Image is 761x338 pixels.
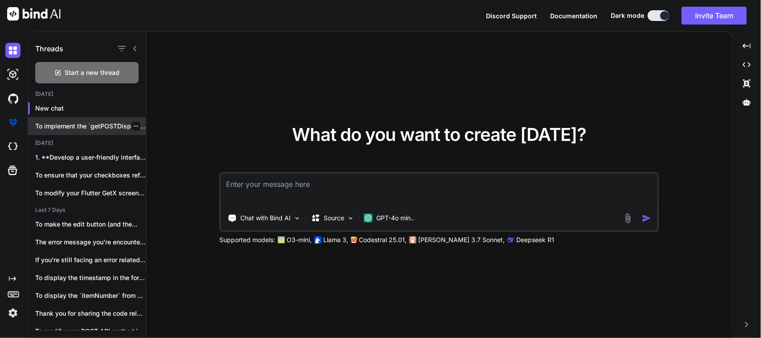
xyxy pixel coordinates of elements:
[65,68,120,77] span: Start a new thread
[364,214,373,223] img: GPT-4o mini
[550,11,597,21] button: Documentation
[359,235,407,244] p: Codestral 25.01,
[5,43,21,58] img: darkChat
[35,171,146,180] p: To ensure that your checkboxes reflect the...
[314,236,321,243] img: Llama2
[35,122,146,131] p: To implement the `getPOSTDispositiondecision` method in a...
[35,327,146,336] p: To modify your POST API method in...
[682,7,747,25] button: Invite Team
[35,238,146,247] p: The error message you're encountering indicates that...
[347,214,354,222] img: Pick Models
[287,235,312,244] p: O3-mini,
[550,12,597,20] span: Documentation
[486,12,537,20] span: Discord Support
[278,236,285,243] img: GPT-4
[5,91,21,106] img: githubDark
[376,214,414,223] p: GPT-4o min..
[418,235,505,244] p: [PERSON_NAME] 3.7 Sonnet,
[35,273,146,282] p: To display the timestamp in the format...
[623,213,633,223] img: attachment
[409,236,416,243] img: claude
[507,236,514,243] img: claude
[323,235,348,244] p: Llama 3,
[35,309,146,318] p: Thank you for sharing the code related...
[35,256,146,264] p: If you're still facing an error related...
[486,11,537,21] button: Discord Support
[5,67,21,82] img: darkAi-studio
[35,43,63,54] h1: Threads
[351,237,357,243] img: Mistral-AI
[35,291,146,300] p: To display the `itemNumber` from your controller...
[35,104,146,113] p: New chat
[240,214,291,223] p: Chat with Bind AI
[5,139,21,154] img: cloudideIcon
[35,189,146,198] p: To modify your Flutter GetX screen to...
[5,305,21,321] img: settings
[324,214,344,223] p: Source
[219,235,275,244] p: Supported models:
[292,124,587,145] span: What do you want to create [DATE]?
[28,91,146,98] h2: [DATE]
[28,206,146,214] h2: Last 7 Days
[35,153,146,162] p: 1. **Develop a user-friendly interface for disposition...
[35,220,146,229] p: To make the edit button (and the...
[7,7,61,21] img: Bind AI
[516,235,554,244] p: Deepseek R1
[611,11,644,20] span: Dark mode
[28,140,146,147] h2: [DATE]
[5,115,21,130] img: premium
[293,214,301,222] img: Pick Tools
[642,214,651,223] img: icon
